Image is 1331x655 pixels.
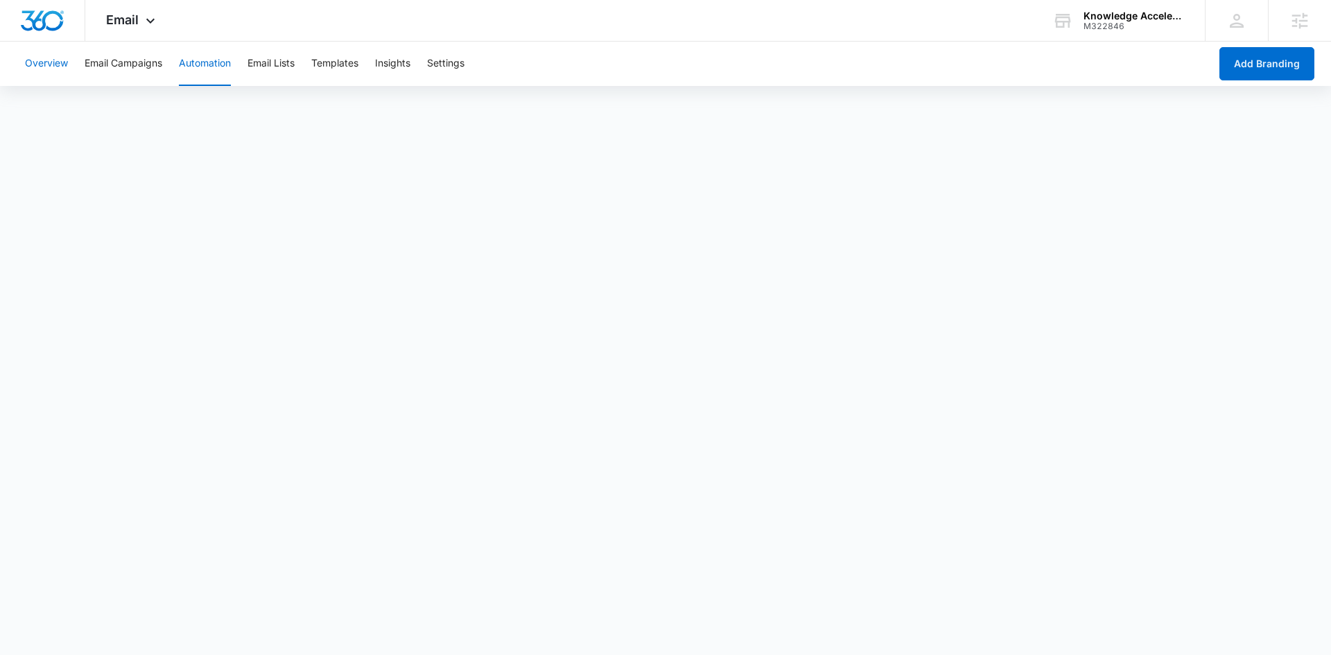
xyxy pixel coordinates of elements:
[1084,21,1185,31] div: account id
[85,42,162,86] button: Email Campaigns
[427,42,464,86] button: Settings
[311,42,358,86] button: Templates
[179,42,231,86] button: Automation
[1219,47,1314,80] button: Add Branding
[25,42,68,86] button: Overview
[1084,10,1185,21] div: account name
[106,12,139,27] span: Email
[247,42,295,86] button: Email Lists
[375,42,410,86] button: Insights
